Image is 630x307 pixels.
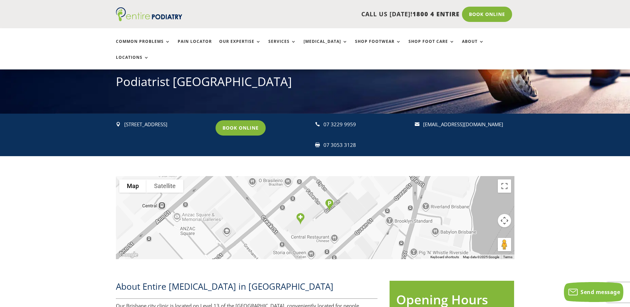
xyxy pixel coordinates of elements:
button: Toggle fullscreen view [498,179,511,193]
a: Our Expertise [219,39,261,53]
a: Book Online [216,120,266,136]
button: Drag Pegman onto the map to open Street View [498,238,511,251]
a: Pain Locator [178,39,212,53]
a: Shop Foot Care [408,39,455,53]
a: About [462,39,484,53]
a: Book Online [462,7,512,22]
span:  [415,122,419,127]
span: 1800 4 ENTIRE [412,10,460,18]
img: logo (1) [116,7,182,21]
a: Terms [503,255,512,259]
img: Google [118,251,139,259]
p: CALL US [DATE]! [208,10,460,19]
a: Locations [116,55,149,69]
div: 07 3053 3128 [323,141,409,150]
button: Keyboard shortcuts [430,255,459,259]
a: Click to see this area on Google Maps [118,251,139,259]
a: Entire Podiatry [116,16,182,23]
span: Send message [581,288,620,296]
h1: Podiatrist [GEOGRAPHIC_DATA] [116,73,514,93]
span:  [315,143,320,147]
span:  [315,122,320,127]
h2: About Entire [MEDICAL_DATA] in [GEOGRAPHIC_DATA] [116,280,378,296]
a: [MEDICAL_DATA] [304,39,348,53]
button: Show street map [119,179,146,193]
a: [EMAIL_ADDRESS][DOMAIN_NAME] [423,121,503,128]
span: Map data ©2025 Google [463,255,499,259]
p: [STREET_ADDRESS] [124,120,210,129]
a: Shop Footwear [355,39,401,53]
div: Parking [322,196,336,213]
span:  [116,122,121,127]
button: Send message [564,282,623,302]
button: Map camera controls [498,214,511,227]
div: Entire Podiatry Brisbane CBD Clinic [294,210,307,227]
button: Show satellite imagery [146,179,183,193]
a: Common Problems [116,39,170,53]
a: Services [268,39,296,53]
div: 07 3229 9959 [323,120,409,129]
